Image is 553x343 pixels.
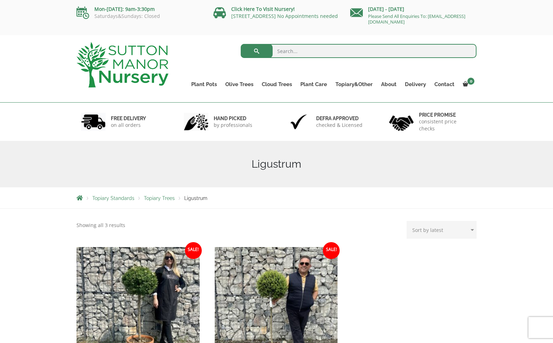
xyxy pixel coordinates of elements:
[214,122,252,129] p: by professionals
[419,118,472,132] p: consistent price checks
[467,78,474,85] span: 0
[368,13,465,25] a: Please Send All Enquiries To: [EMAIL_ADDRESS][DOMAIN_NAME]
[389,111,414,132] img: 4.jpg
[221,79,258,89] a: Olive Trees
[144,195,175,201] a: Topiary Trees
[419,112,472,118] h6: Price promise
[76,158,477,170] h1: Ligustrum
[350,5,477,13] p: [DATE] - [DATE]
[185,242,202,259] span: Sale!
[184,113,208,131] img: 2.jpg
[296,79,331,89] a: Plant Care
[231,6,295,12] a: Click Here To Visit Nursery!
[241,44,477,58] input: Search...
[92,195,134,201] a: Topiary Standards
[81,113,106,131] img: 1.jpg
[459,79,477,89] a: 0
[76,221,125,229] p: Showing all 3 results
[316,115,362,122] h6: Defra approved
[76,195,477,201] nav: Breadcrumbs
[286,113,311,131] img: 3.jpg
[111,115,146,122] h6: FREE DELIVERY
[76,5,203,13] p: Mon-[DATE]: 9am-3:30pm
[323,242,340,259] span: Sale!
[377,79,401,89] a: About
[407,221,477,239] select: Shop order
[111,122,146,129] p: on all orders
[331,79,377,89] a: Topiary&Other
[214,115,252,122] h6: hand picked
[430,79,459,89] a: Contact
[258,79,296,89] a: Cloud Trees
[401,79,430,89] a: Delivery
[187,79,221,89] a: Plant Pots
[76,42,168,88] img: logo
[76,13,203,19] p: Saturdays&Sundays: Closed
[231,13,338,19] a: [STREET_ADDRESS] No Appointments needed
[184,195,207,201] span: Ligustrum
[316,122,362,129] p: checked & Licensed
